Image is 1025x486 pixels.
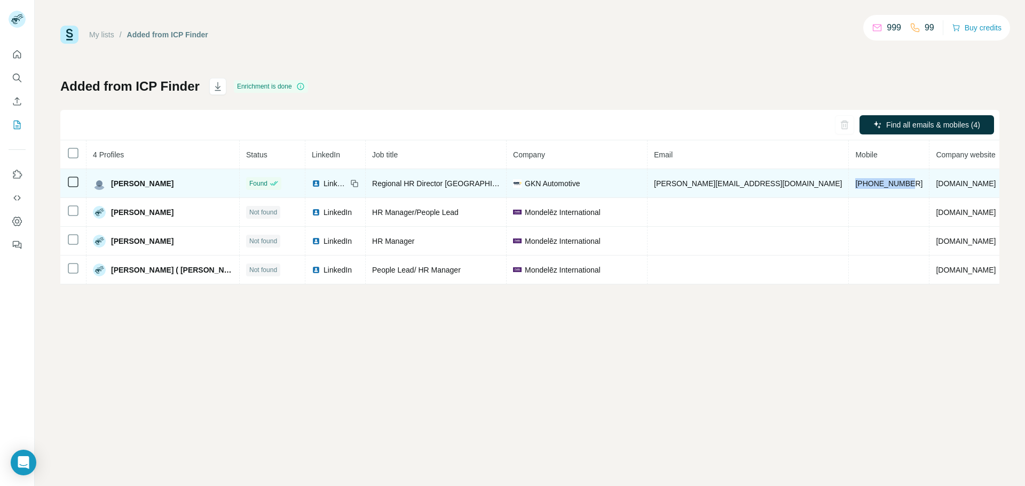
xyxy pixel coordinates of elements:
[372,179,523,188] span: Regional HR Director [GEOGRAPHIC_DATA]
[11,450,36,475] div: Open Intercom Messenger
[513,210,522,214] img: company-logo
[312,266,320,274] img: LinkedIn logo
[952,20,1002,35] button: Buy credits
[372,150,398,159] span: Job title
[936,208,996,217] span: [DOMAIN_NAME]
[111,265,233,275] span: [PERSON_NAME] ( [PERSON_NAME])
[324,178,347,189] span: LinkedIn
[855,150,877,159] span: Mobile
[936,150,995,159] span: Company website
[93,206,106,219] img: Avatar
[372,237,414,245] span: HR Manager
[372,266,461,274] span: People Lead/ HR Manager
[936,179,996,188] span: [DOMAIN_NAME]
[9,45,26,64] button: Quick start
[93,264,106,276] img: Avatar
[372,208,459,217] span: HR Manager/People Lead
[249,265,277,275] span: Not found
[111,236,174,246] span: [PERSON_NAME]
[513,238,522,243] img: company-logo
[860,115,994,134] button: Find all emails & mobiles (4)
[312,208,320,217] img: LinkedIn logo
[234,80,308,93] div: Enrichment is done
[324,207,352,218] span: LinkedIn
[111,207,174,218] span: [PERSON_NAME]
[887,21,901,34] p: 999
[9,212,26,231] button: Dashboard
[525,207,601,218] span: Mondelēz International
[9,68,26,87] button: Search
[525,236,601,246] span: Mondelēz International
[9,92,26,111] button: Enrich CSV
[654,179,842,188] span: [PERSON_NAME][EMAIL_ADDRESS][DOMAIN_NAME]
[249,208,277,217] span: Not found
[513,150,545,159] span: Company
[111,178,174,189] span: [PERSON_NAME]
[60,26,78,44] img: Surfe Logo
[312,179,320,188] img: LinkedIn logo
[312,150,340,159] span: LinkedIn
[513,179,522,188] img: company-logo
[9,188,26,208] button: Use Surfe API
[513,267,522,272] img: company-logo
[249,179,267,188] span: Found
[936,237,996,245] span: [DOMAIN_NAME]
[324,236,352,246] span: LinkedIn
[93,150,124,159] span: 4 Profiles
[127,29,208,40] div: Added from ICP Finder
[9,115,26,134] button: My lists
[925,21,934,34] p: 99
[60,78,200,95] h1: Added from ICP Finder
[9,235,26,254] button: Feedback
[246,150,267,159] span: Status
[525,178,580,189] span: GKN Automotive
[936,266,996,274] span: [DOMAIN_NAME]
[324,265,352,275] span: LinkedIn
[525,265,601,275] span: Mondelēz International
[312,237,320,245] img: LinkedIn logo
[855,179,922,188] span: [PHONE_NUMBER]
[89,30,114,39] a: My lists
[249,236,277,246] span: Not found
[886,119,980,130] span: Find all emails & mobiles (4)
[93,235,106,248] img: Avatar
[9,165,26,184] button: Use Surfe on LinkedIn
[120,29,122,40] li: /
[93,177,106,190] img: Avatar
[654,150,673,159] span: Email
